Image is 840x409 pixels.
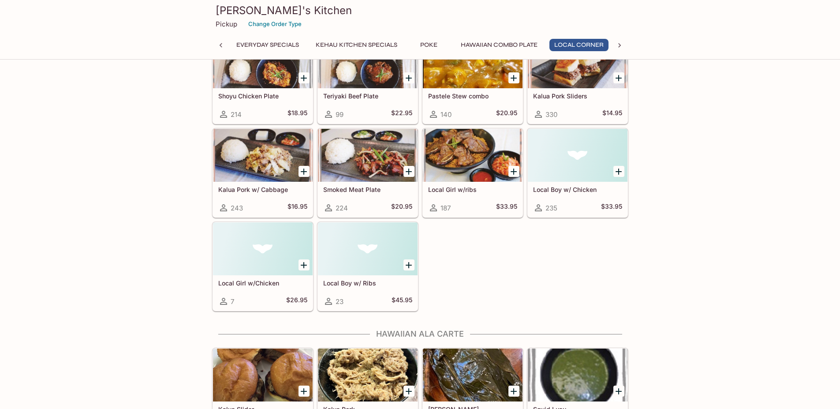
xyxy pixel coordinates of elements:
[218,279,307,287] h5: Local Girl w/Chicken
[213,128,313,218] a: Kalua Pork w/ Cabbage243$16.95
[602,109,622,120] h5: $14.95
[428,92,517,100] h5: Pastele Stew combo
[299,386,310,397] button: Add Kalua Slider
[391,203,412,213] h5: $20.95
[496,109,517,120] h5: $20.95
[508,386,519,397] button: Add Lau Lau
[317,222,418,311] a: Local Boy w/ Ribs23$45.95
[428,186,517,193] h5: Local Girl w/ribs
[528,129,627,182] div: Local Boy w/ Chicken
[323,92,412,100] h5: Teriyaki Beef Plate
[318,349,418,401] div: Kalua Pork
[549,39,609,51] button: Local Corner
[601,203,622,213] h5: $33.95
[409,39,449,51] button: Poke
[299,259,310,270] button: Add Local Girl w/Chicken
[213,222,313,275] div: Local Girl w/Chicken
[336,110,343,119] span: 99
[391,109,412,120] h5: $22.95
[213,129,313,182] div: Kalua Pork w/ Cabbage
[213,35,313,124] a: Shoyu Chicken Plate214$18.95
[218,186,307,193] h5: Kalua Pork w/ Cabbage
[496,203,517,213] h5: $33.95
[287,109,307,120] h5: $18.95
[423,129,523,182] div: Local Girl w/ribs
[212,329,628,339] h4: Hawaiian Ala Carte
[216,20,237,28] p: Pickup
[213,222,313,311] a: Local Girl w/Chicken7$26.95
[527,35,628,124] a: Kalua Pork Sliders330$14.95
[423,35,523,88] div: Pastele Stew combo
[545,110,557,119] span: 330
[533,92,622,100] h5: Kalua Pork Sliders
[613,72,624,83] button: Add Kalua Pork Sliders
[508,72,519,83] button: Add Pastele Stew combo
[317,35,418,124] a: Teriyaki Beef Plate99$22.95
[231,110,242,119] span: 214
[311,39,402,51] button: Kehau Kitchen Specials
[528,349,627,401] div: Squid Luau
[213,349,313,401] div: Kalua Slider
[545,204,557,212] span: 235
[213,35,313,88] div: Shoyu Chicken Plate
[318,129,418,182] div: Smoked Meat Plate
[533,186,622,193] h5: Local Boy w/ Chicken
[527,128,628,218] a: Local Boy w/ Chicken235$33.95
[423,349,523,401] div: Lau Lau
[403,72,414,83] button: Add Teriyaki Beef Plate
[422,128,523,218] a: Local Girl w/ribs187$33.95
[403,166,414,177] button: Add Smoked Meat Plate
[613,166,624,177] button: Add Local Boy w/ Chicken
[323,279,412,287] h5: Local Boy w/ Ribs
[336,297,343,306] span: 23
[392,296,412,307] h5: $45.95
[441,204,451,212] span: 187
[299,72,310,83] button: Add Shoyu Chicken Plate
[323,186,412,193] h5: Smoked Meat Plate
[318,35,418,88] div: Teriyaki Beef Plate
[244,17,306,31] button: Change Order Type
[508,166,519,177] button: Add Local Girl w/ribs
[422,35,523,124] a: Pastele Stew combo140$20.95
[231,204,243,212] span: 243
[287,203,307,213] h5: $16.95
[403,259,414,270] button: Add Local Boy w/ Ribs
[403,386,414,397] button: Add Kalua Pork
[441,110,452,119] span: 140
[336,204,348,212] span: 224
[456,39,542,51] button: Hawaiian Combo Plate
[286,296,307,307] h5: $26.95
[528,35,627,88] div: Kalua Pork Sliders
[318,222,418,275] div: Local Boy w/ Ribs
[216,4,625,17] h3: [PERSON_NAME]'s Kitchen
[299,166,310,177] button: Add Kalua Pork w/ Cabbage
[231,297,234,306] span: 7
[613,386,624,397] button: Add Squid Luau
[218,92,307,100] h5: Shoyu Chicken Plate
[231,39,304,51] button: Everyday Specials
[317,128,418,218] a: Smoked Meat Plate224$20.95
